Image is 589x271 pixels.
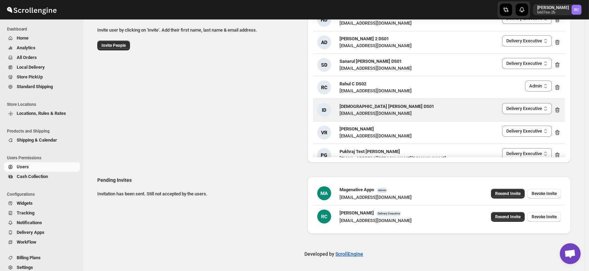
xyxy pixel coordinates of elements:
[17,255,41,260] span: Billing Plans
[4,135,80,145] button: Shipping & Calendar
[340,104,434,109] span: [DEMOGRAPHIC_DATA] [PERSON_NAME] DS01
[317,103,331,117] div: ID
[17,164,29,169] span: Users
[17,265,33,270] span: Settings
[7,128,80,134] span: Products and Shipping
[317,126,331,139] div: VR
[17,74,43,79] span: Store PickUp
[340,133,412,139] div: [EMAIL_ADDRESS][DOMAIN_NAME]
[17,174,48,179] span: Cash Collection
[7,26,80,32] span: Dashboard
[4,228,80,237] button: Delivery Apps
[17,210,34,215] span: Tracking
[336,251,363,257] a: ScrollEngine
[97,41,130,50] button: Invite People
[532,191,557,196] span: Revoke Invite
[17,35,28,41] span: Home
[4,53,80,62] button: All Orders
[7,102,80,107] span: Store Locations
[340,110,434,117] div: [EMAIL_ADDRESS][DOMAIN_NAME]
[377,188,387,193] span: Admin
[4,43,80,53] button: Analytics
[340,149,400,154] span: Pukhraj Test [PERSON_NAME]
[340,36,389,41] span: [PERSON_NAME] 2 DS01
[527,212,561,222] button: Revoke Invite
[4,208,80,218] button: Tracking
[17,230,44,235] span: Delivery Apps
[340,217,412,224] div: [EMAIL_ADDRESS][DOMAIN_NAME]
[17,84,53,89] span: Standard Shipping
[572,5,581,15] span: Rahul Chopra
[92,10,576,237] div: All customers
[97,27,302,34] p: Invite user by clicking on 'Invite'. Add their first name, last name & email address.
[7,192,80,197] span: Configurations
[17,137,57,143] span: Shipping & Calendar
[317,58,331,72] div: SD
[317,148,331,162] div: PG
[305,251,363,257] p: Developed by
[97,177,302,184] h2: Pending Invites
[340,126,374,132] span: [PERSON_NAME]
[101,43,126,48] span: Invite People
[4,237,80,247] button: WorkFlow
[17,220,42,225] span: Notifications
[17,65,45,70] span: Local Delivery
[533,4,582,15] button: User menu
[4,218,80,228] button: Notifications
[495,191,521,196] span: Resend Invite
[4,198,80,208] button: Widgets
[495,214,521,220] span: Resend Invite
[537,10,569,15] p: b607ea-2b
[340,87,412,94] div: [EMAIL_ADDRESS][DOMAIN_NAME]
[340,210,374,215] span: [PERSON_NAME]
[532,214,557,220] span: Revoke Invite
[17,55,37,60] span: All Orders
[560,243,581,264] a: Open chat
[7,155,80,161] span: Users Permissions
[340,194,412,201] div: [EMAIL_ADDRESS][DOMAIN_NAME]
[491,212,525,222] button: Resend Invite
[317,81,331,94] div: RC
[317,35,331,49] div: AD
[491,189,525,198] button: Resend Invite
[340,42,412,49] div: [EMAIL_ADDRESS][DOMAIN_NAME]
[317,186,331,200] div: MA
[6,1,58,18] img: ScrollEngine
[340,20,412,27] div: [EMAIL_ADDRESS][DOMAIN_NAME]
[97,190,302,197] p: Invitation has been sent. Still not accepted by the users.
[4,109,80,118] button: Locations, Rules & Rates
[317,13,331,27] div: HD
[4,33,80,43] button: Home
[17,111,66,116] span: Locations, Rules & Rates
[340,81,366,86] span: Rahul C DS02
[317,210,331,223] div: RC
[4,162,80,172] button: Users
[537,5,569,10] p: [PERSON_NAME]
[377,211,401,216] span: Delivery Executive
[340,187,374,192] span: Magenative Apps
[340,65,412,72] div: [EMAIL_ADDRESS][DOMAIN_NAME]
[4,172,80,181] button: Cash Collection
[340,155,446,162] div: [EMAIL_ADDRESS][PERSON_NAME][DOMAIN_NAME]
[17,201,33,206] span: Widgets
[17,239,36,245] span: WorkFlow
[527,189,561,198] button: Revoke Invite
[4,253,80,263] button: Billing Plans
[17,45,35,50] span: Analytics
[574,8,579,12] text: RC
[340,59,402,64] span: Sanarul [PERSON_NAME] DS01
